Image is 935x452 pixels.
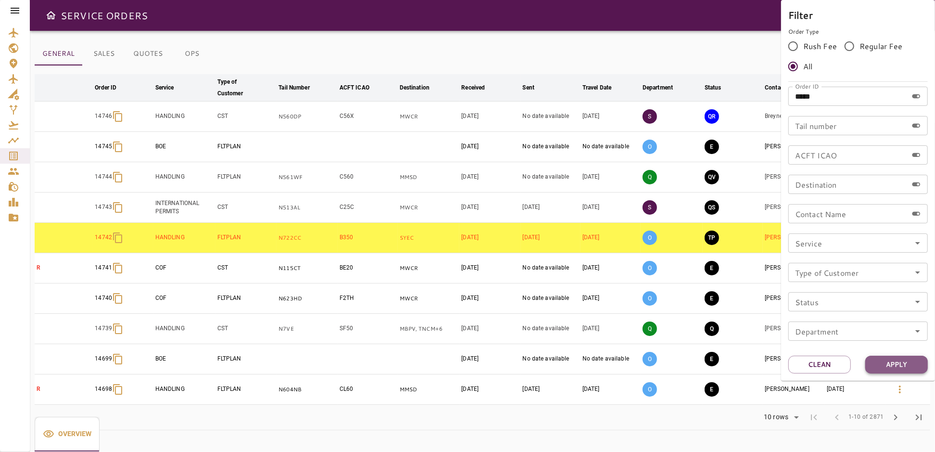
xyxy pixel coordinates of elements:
[788,356,851,374] button: Clean
[803,61,812,72] span: All
[911,295,924,309] button: Open
[788,7,928,23] h6: Filter
[911,236,924,250] button: Open
[803,40,837,52] span: Rush Fee
[788,36,928,77] div: rushFeeOrder
[911,266,924,279] button: Open
[788,27,928,36] p: Order Type
[859,40,903,52] span: Regular Fee
[911,324,924,338] button: Open
[795,82,819,90] label: Order ID
[865,356,928,374] button: Apply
